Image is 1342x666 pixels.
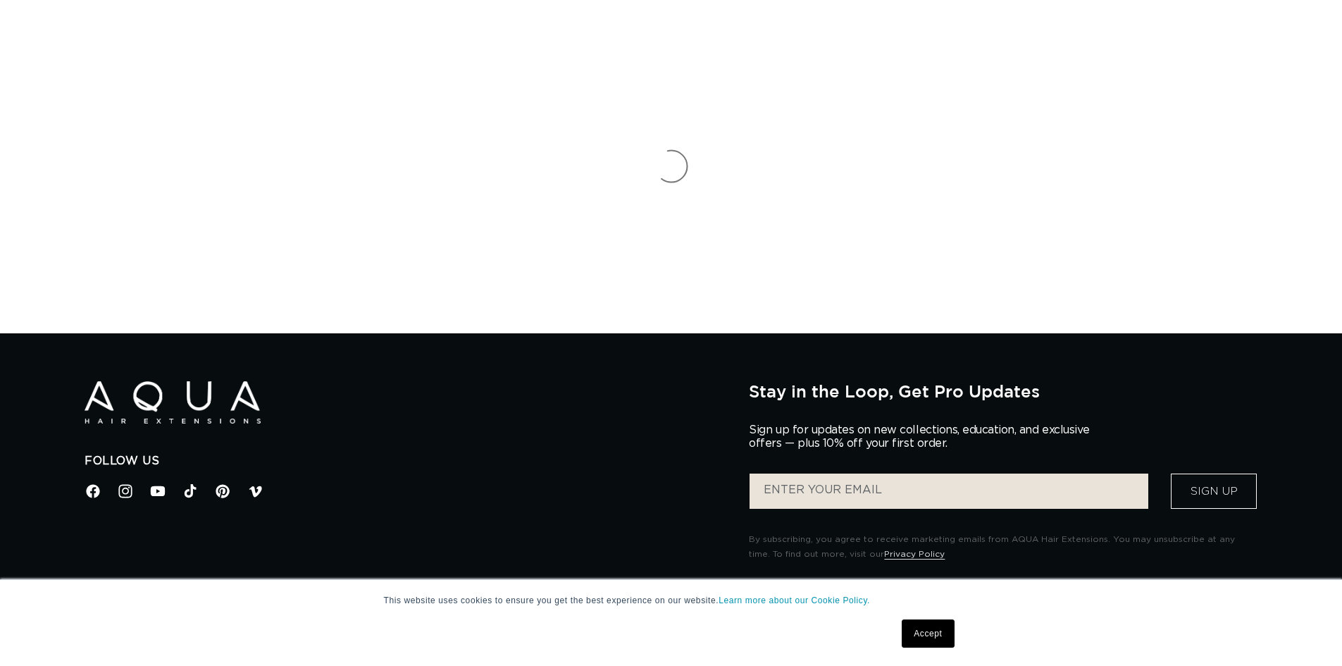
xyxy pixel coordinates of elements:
[85,454,728,469] h2: Follow Us
[85,381,261,424] img: Aqua Hair Extensions
[749,381,1257,401] h2: Stay in the Loop, Get Pro Updates
[719,596,870,605] a: Learn more about our Cookie Policy.
[902,619,954,648] a: Accept
[750,474,1148,509] input: ENTER YOUR EMAIL
[384,594,959,607] p: This website uses cookies to ensure you get the best experience on our website.
[1171,474,1257,509] button: Sign Up
[749,424,1101,450] p: Sign up for updates on new collections, education, and exclusive offers — plus 10% off your first...
[749,532,1257,562] p: By subscribing, you agree to receive marketing emails from AQUA Hair Extensions. You may unsubscr...
[884,550,945,558] a: Privacy Policy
